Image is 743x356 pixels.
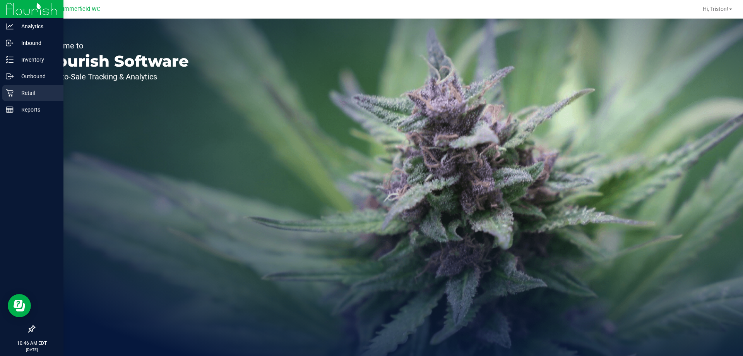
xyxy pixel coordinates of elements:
[42,73,189,81] p: Seed-to-Sale Tracking & Analytics
[14,88,60,98] p: Retail
[3,340,60,347] p: 10:46 AM EDT
[6,39,14,47] inline-svg: Inbound
[14,105,60,114] p: Reports
[6,106,14,114] inline-svg: Reports
[14,55,60,64] p: Inventory
[6,72,14,80] inline-svg: Outbound
[8,294,31,317] iframe: Resource center
[3,347,60,353] p: [DATE]
[42,53,189,69] p: Flourish Software
[6,22,14,30] inline-svg: Analytics
[6,56,14,64] inline-svg: Inventory
[42,42,189,50] p: Welcome to
[58,6,100,12] span: Summerfield WC
[14,38,60,48] p: Inbound
[6,89,14,97] inline-svg: Retail
[703,6,728,12] span: Hi, Triston!
[14,72,60,81] p: Outbound
[14,22,60,31] p: Analytics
